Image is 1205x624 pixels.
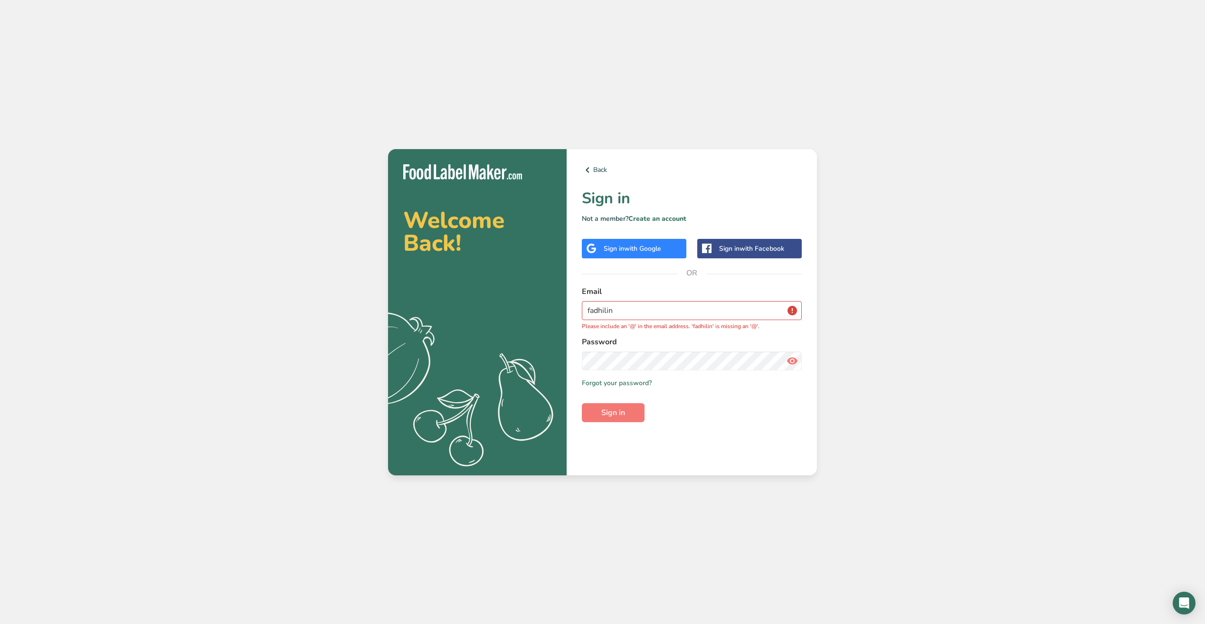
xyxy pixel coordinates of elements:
[678,259,706,287] span: OR
[582,403,645,422] button: Sign in
[582,378,652,388] a: Forgot your password?
[582,187,802,210] h1: Sign in
[582,322,802,331] p: Please include an '@' in the email address. 'fadhilin' is missing an '@'.
[403,209,551,255] h2: Welcome Back!
[582,286,802,297] label: Email
[582,164,802,176] a: Back
[740,244,784,253] span: with Facebook
[601,407,625,418] span: Sign in
[582,301,802,320] input: Enter Your Email
[604,244,661,254] div: Sign in
[582,336,802,348] label: Password
[628,214,686,223] a: Create an account
[719,244,784,254] div: Sign in
[582,214,802,224] p: Not a member?
[1173,592,1196,615] div: Open Intercom Messenger
[403,164,522,180] img: Food Label Maker
[624,244,661,253] span: with Google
